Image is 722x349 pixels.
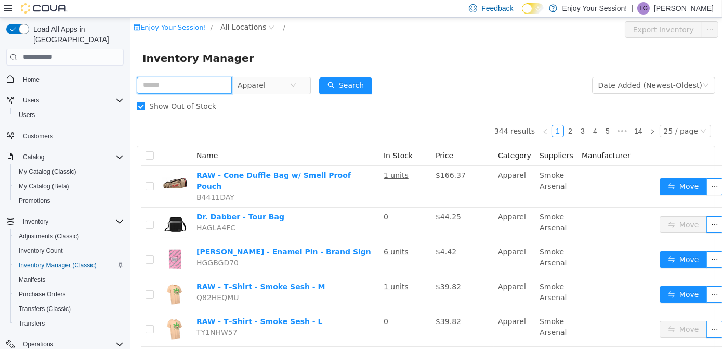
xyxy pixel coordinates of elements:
button: Users [2,93,128,108]
img: RAW - T–Shirt - Smoke Sesh - M hero shot [32,264,58,290]
td: Apparel [364,225,405,260]
a: My Catalog (Classic) [15,165,81,178]
span: $4.42 [306,230,326,238]
a: Manifests [15,274,49,286]
button: icon: ellipsis [576,199,593,215]
a: RAW - Cone Duffle Bag w/ Smell Proof Pouch [67,153,221,173]
a: 3 [447,108,458,119]
span: Manifests [15,274,124,286]
button: Users [10,108,128,122]
span: $44.25 [306,195,331,203]
span: My Catalog (Classic) [15,165,124,178]
span: / [153,6,155,14]
button: icon: swapMove [530,268,577,285]
span: Inventory [23,217,48,226]
i: icon: down [573,64,579,72]
span: HGGBGD70 [67,241,109,249]
span: Users [19,111,35,119]
span: Inventory Manager [12,32,130,49]
a: 4 [460,108,471,119]
a: [PERSON_NAME] - Enamel Pin - Brand Sign [67,230,241,238]
span: $39.82 [306,300,331,308]
span: Users [15,109,124,121]
a: 2 [435,108,446,119]
a: My Catalog (Beta) [15,180,73,192]
button: Home [2,72,128,87]
span: Inventory Count [15,244,124,257]
button: Adjustments (Classic) [10,229,128,243]
a: RAW - T–Shirt - Smoke Sesh - L [67,300,193,308]
span: My Catalog (Beta) [15,180,124,192]
a: Adjustments (Classic) [15,230,83,242]
a: icon: shopEnjoy Your Session! [4,6,76,14]
span: Adjustments (Classic) [15,230,124,242]
i: icon: left [412,111,418,117]
button: Purchase Orders [10,287,128,302]
td: Apparel [364,260,405,294]
span: Operations [23,340,54,348]
span: Smoke Arsenal [410,230,437,249]
button: Promotions [10,193,128,208]
span: Transfers [15,317,124,330]
li: 344 results [364,107,405,120]
a: Transfers [15,317,49,330]
span: Users [23,96,39,105]
span: My Catalog (Classic) [19,167,76,176]
button: Manifests [10,273,128,287]
span: My Catalog (Beta) [19,182,69,190]
span: Transfers (Classic) [19,305,71,313]
div: Date Added (Newest-Oldest) [468,60,572,75]
span: B4411DAY [67,175,104,184]
li: 2 [434,107,447,120]
span: Purchase Orders [15,288,124,301]
li: 4 [459,107,471,120]
a: Home [19,73,44,86]
button: icon: swapMove [530,234,577,250]
li: Next Page [516,107,529,120]
span: In Stock [254,134,283,142]
li: 3 [447,107,459,120]
span: HAGLA4FC [67,206,106,214]
span: Adjustments (Classic) [19,232,79,240]
span: Purchase Orders [19,290,66,299]
span: Promotions [19,197,50,205]
i: icon: shop [4,6,10,13]
span: $166.37 [306,153,336,162]
div: 25 / page [534,108,568,119]
span: Promotions [15,195,124,207]
span: Smoke Arsenal [410,265,437,284]
button: Transfers (Classic) [10,302,128,316]
button: Inventory [19,215,52,228]
u: 1 units [254,265,279,273]
a: Dr. Dabber - Tour Bag [67,195,154,203]
td: Apparel [364,148,405,190]
span: 0 [254,300,258,308]
span: Show Out of Stock [15,84,90,93]
a: RAW - T–Shirt - Smoke Sesh - M [67,265,195,273]
button: Inventory [2,214,128,229]
span: Home [19,73,124,86]
li: Previous Page [409,107,422,120]
button: Catalog [2,150,128,164]
span: ••• [484,107,501,120]
span: / [81,6,83,14]
img: Blazy Susan - Enamel Pin - Brand Sign hero shot [32,229,58,255]
a: Users [15,109,39,121]
p: Enjoy Your Session! [562,2,627,15]
span: Manufacturer [452,134,501,142]
span: Catalog [23,153,44,161]
span: Smoke Arsenal [410,300,437,319]
span: Name [67,134,88,142]
u: 1 units [254,153,279,162]
span: Smoke Arsenal [410,153,437,173]
a: Inventory Manager (Classic) [15,259,101,272]
button: icon: swapMove [530,161,577,177]
a: Inventory Count [15,244,67,257]
a: Customers [19,130,57,143]
li: Next 5 Pages [484,107,501,120]
input: Dark Mode [522,3,544,14]
a: Transfers (Classic) [15,303,75,315]
button: Inventory Manager (Classic) [10,258,128,273]
span: $39.82 [306,265,331,273]
a: 1 [422,108,434,119]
